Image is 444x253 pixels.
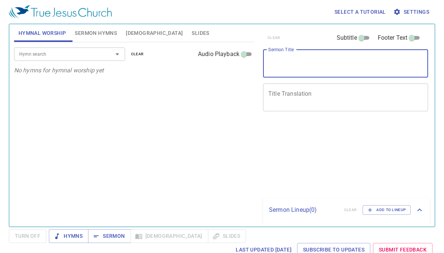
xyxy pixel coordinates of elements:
span: Sermon Hymns [75,29,117,38]
img: True Jesus Church [9,5,112,19]
button: Sermon [88,229,131,243]
button: Open [112,49,122,59]
span: Settings [395,7,429,17]
span: Footer Text [378,33,408,42]
button: Settings [392,5,432,19]
span: Select a tutorial [334,7,386,17]
span: clear [131,51,144,57]
span: Audio Playback [198,50,239,59]
button: Hymns [49,229,88,243]
span: Add to Lineup [367,207,406,213]
span: Hymnal Worship [18,29,66,38]
button: Add to Lineup [363,205,411,215]
span: Slides [192,29,209,38]
span: [DEMOGRAPHIC_DATA] [126,29,183,38]
span: Hymns [55,231,83,241]
div: Sermon Lineup(0)clearAdd to Lineup [263,198,430,222]
button: clear [127,50,148,59]
button: Select a tutorial [332,5,389,19]
span: Subtitle [337,33,357,42]
iframe: from-child [260,119,396,195]
i: No hymns for hymnal worship yet [14,67,104,74]
p: Sermon Lineup ( 0 ) [269,206,338,214]
span: Sermon [94,231,125,241]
